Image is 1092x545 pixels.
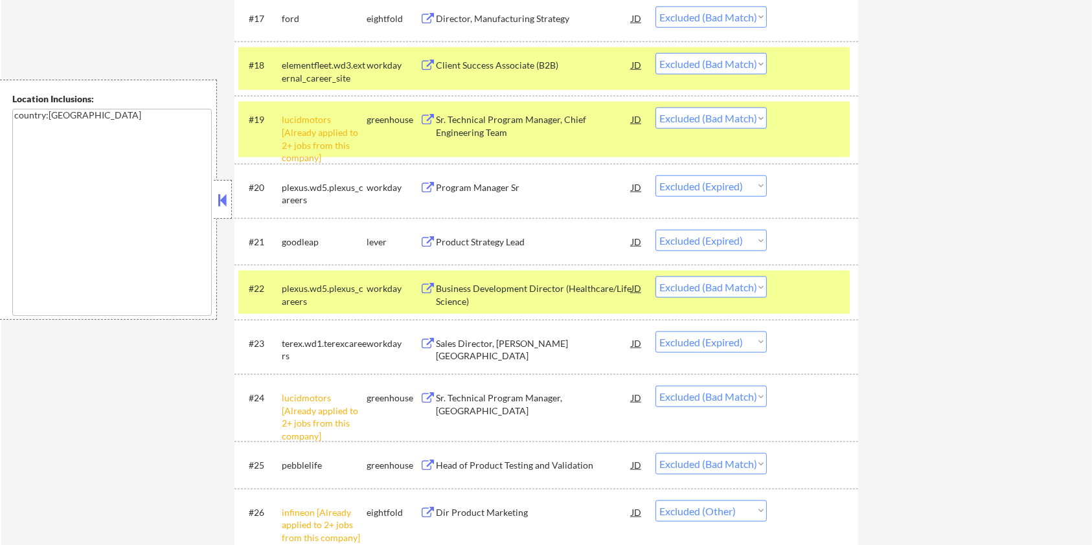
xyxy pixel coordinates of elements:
div: terex.wd1.terexcareers [282,337,367,362]
div: #19 [249,113,271,126]
div: #21 [249,236,271,249]
div: Dir Product Marketing [436,506,631,519]
div: #17 [249,12,271,25]
div: goodleap [282,236,367,249]
div: ford [282,12,367,25]
div: #24 [249,392,271,405]
div: Program Manager Sr [436,181,631,194]
div: lucidmotors [Already applied to 2+ jobs from this company] [282,392,367,442]
div: Business Development Director (Healthcare/Life Science) [436,282,631,307]
div: JD [630,276,643,300]
div: JD [630,331,643,355]
div: JD [630,453,643,476]
div: plexus.wd5.plexus_careers [282,282,367,307]
div: JD [630,500,643,524]
div: workday [367,337,420,350]
div: JD [630,175,643,199]
div: greenhouse [367,459,420,472]
div: pebblelife [282,459,367,472]
div: #20 [249,181,271,194]
div: Sr. Technical Program Manager, Chief Engineering Team [436,113,631,139]
div: JD [630,53,643,76]
div: lever [367,236,420,249]
div: plexus.wd5.plexus_careers [282,181,367,206]
div: #23 [249,337,271,350]
div: Sr. Technical Program Manager, [GEOGRAPHIC_DATA] [436,392,631,417]
div: #26 [249,506,271,519]
div: JD [630,230,643,253]
div: JD [630,6,643,30]
div: Director, Manufacturing Strategy [436,12,631,25]
div: lucidmotors [Already applied to 2+ jobs from this company] [282,113,367,164]
div: Head of Product Testing and Validation [436,459,631,472]
div: Product Strategy Lead [436,236,631,249]
div: workday [367,59,420,72]
div: eightfold [367,506,420,519]
div: greenhouse [367,392,420,405]
div: workday [367,282,420,295]
div: #25 [249,459,271,472]
div: JD [630,107,643,131]
div: #18 [249,59,271,72]
div: Location Inclusions: [12,93,212,106]
div: eightfold [367,12,420,25]
div: workday [367,181,420,194]
div: Sales Director, [PERSON_NAME] [GEOGRAPHIC_DATA] [436,337,631,362]
div: infineon [Already applied to 2+ jobs from this company] [282,506,367,544]
div: Client Success Associate (B2B) [436,59,631,72]
div: greenhouse [367,113,420,126]
div: #22 [249,282,271,295]
div: JD [630,386,643,409]
div: elementfleet.wd3.external_career_site [282,59,367,84]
